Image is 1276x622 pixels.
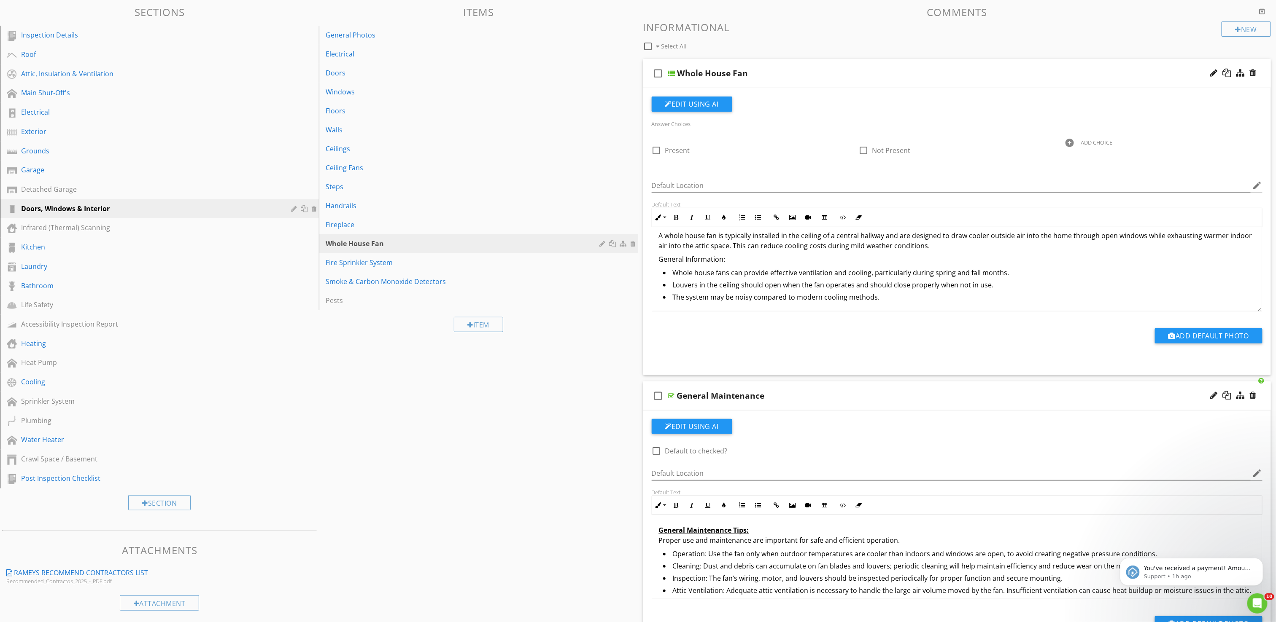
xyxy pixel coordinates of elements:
div: Infrared (Thermal) Scanning [21,223,279,233]
button: Inline Style [652,209,668,225]
div: Default Text [652,489,1263,496]
div: Floors [326,106,602,116]
button: Add Default Photo [1155,328,1263,343]
div: Rameys Recommend Contractors List [14,568,148,578]
span: Select All [661,42,687,50]
div: Fire Sprinkler System [326,257,602,268]
div: Doors, Windows & Interior [21,204,279,214]
span: Not Present [872,146,910,155]
label: Answer Choices [652,120,691,128]
button: Edit Using AI [652,97,732,112]
div: Inspection Details [21,30,279,40]
li: Attic Ventilation: Adequate attic ventilation is necessary to handle the large air volume moved b... [663,585,1256,598]
div: Attachment [120,595,200,611]
div: New [1222,21,1271,37]
p: Proper use and maintenance are important for safe and efficient operation. [659,525,1256,545]
li: Cleaning: Dust and debris can accumulate on fan blades and louvers; periodic cleaning will help m... [663,561,1256,573]
div: Heating [21,338,279,349]
div: Sprinkler System [21,396,279,406]
p: A whole house fan is typically installed in the ceiling of a central hallway and are designed to ... [659,231,1256,251]
div: Laundry [21,261,279,271]
iframe: Intercom notifications message [1107,540,1276,599]
button: Clear Formatting [851,497,867,513]
div: Garage [21,165,279,175]
div: Pests [326,295,602,306]
li: Whole house fans can provide effective ventilation and cooling, particularly during spring and fa... [663,268,1256,280]
span: 10 [1265,593,1274,600]
button: Colors [716,209,732,225]
div: Whole House Fan [326,239,602,249]
div: Recommended_Contractos_2025_-_PDF.pdf [6,578,283,584]
div: Kitchen [21,242,279,252]
div: Default Text [652,201,1263,208]
div: Cooling [21,377,279,387]
div: Roof [21,49,279,59]
div: Heat Pump [21,357,279,367]
div: Post Inspection Checklist [21,473,279,483]
h3: Informational [643,21,1271,33]
div: Windows [326,87,602,97]
i: edit [1252,180,1263,190]
li: Operation: Use the fan only when outdoor temperatures are cooler than indoors and windows are ope... [663,549,1256,561]
button: Insert Link (Ctrl+K) [769,497,785,513]
button: Code View [835,209,851,225]
div: Section [128,495,191,510]
button: Colors [716,497,732,513]
div: Handrails [326,201,602,211]
button: Insert Image (Ctrl+P) [785,497,801,513]
h3: Items [319,6,638,18]
div: Fireplace [326,220,602,230]
i: edit [1252,468,1263,478]
div: Main Shut-Off's [21,88,279,98]
div: Life Safety [21,300,279,310]
li: The system may be noisy compared to modern cooling methods. [663,292,1256,304]
i: check_box_outline_blank [652,386,665,406]
button: Edit Using AI [652,419,732,434]
li: Louvers in the ceiling should open when the fan operates and should close properly when not in use. [663,280,1256,292]
span: Present [665,146,690,155]
button: Ordered List [734,497,750,513]
button: Inline Style [652,497,668,513]
button: Italic (Ctrl+I) [684,497,700,513]
div: Steps [326,182,602,192]
a: Rameys Recommend Contractors List Recommended_Contractos_2025_-_PDF.pdf [2,563,319,589]
div: Electrical [21,107,279,117]
button: Unordered List [750,497,766,513]
div: Ceiling Fans [326,163,602,173]
div: Water Heater [21,434,279,445]
p: General Information: [659,254,1256,264]
button: Bold (Ctrl+B) [668,497,684,513]
button: Insert Table [817,497,833,513]
iframe: Intercom live chat [1247,593,1268,614]
h3: Comments [643,6,1271,18]
i: check_box_outline_blank [652,63,665,83]
div: Doors [326,68,602,78]
div: Item [454,317,504,332]
div: General Photos [326,30,602,40]
div: Attic, Insulation & Ventilation [21,69,279,79]
div: Smoke & Carbon Monoxide Detectors [326,276,602,287]
div: Accessibility Inspection Report [21,319,279,329]
div: Grounds [21,146,279,156]
div: Exterior [21,126,279,137]
input: Default Location [652,466,1251,480]
div: Whole House Fan [677,68,748,78]
div: Ceilings [326,144,602,154]
div: ADD CHOICE [1081,139,1112,146]
div: Plumbing [21,416,279,426]
div: Walls [326,125,602,135]
div: Crawl Space / Basement [21,454,279,464]
li: Inspection: The fan’s wiring, motor, and louvers should be inspected periodically for proper func... [663,573,1256,585]
div: General Maintenance [677,391,765,401]
button: Underline (Ctrl+U) [700,497,716,513]
u: General Maintenance Tips: [659,525,749,535]
label: Default to checked? [665,447,728,455]
div: Bathroom [21,281,279,291]
button: Insert Link (Ctrl+K) [769,209,785,225]
li: Seasonal Use: Some homeowners cover or insulate the fan in the winter to reduce heat loss, but co... [663,598,1256,610]
div: Electrical [326,49,602,59]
